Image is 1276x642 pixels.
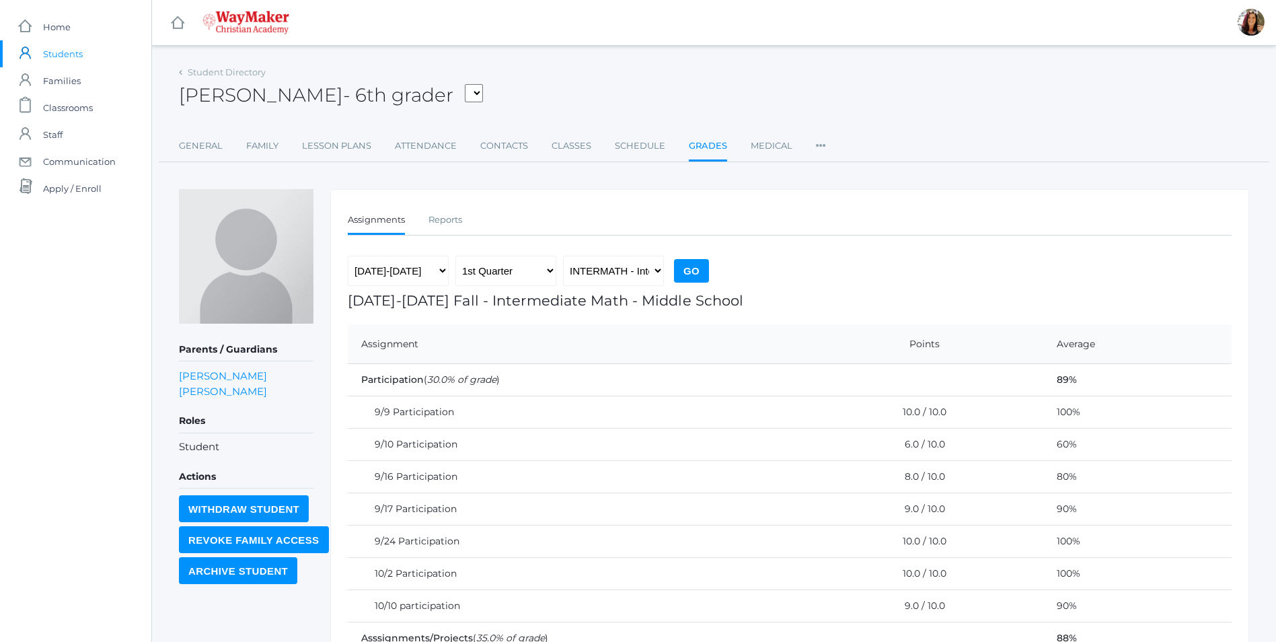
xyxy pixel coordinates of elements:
[179,85,483,106] h2: [PERSON_NAME]
[43,40,83,67] span: Students
[179,526,329,553] input: Revoke Family Access
[348,590,796,622] td: 10/10 participation
[361,373,424,386] span: Participation
[751,133,792,159] a: Medical
[348,293,1232,308] h1: [DATE]-[DATE] Fall - Intermediate Math - Middle School
[246,133,278,159] a: Family
[796,493,1043,526] td: 9.0 / 10.0
[179,133,223,159] a: General
[348,207,405,236] a: Assignments
[796,590,1043,622] td: 9.0 / 10.0
[1043,396,1232,429] td: 100%
[796,396,1043,429] td: 10.0 / 10.0
[796,558,1043,590] td: 10.0 / 10.0
[43,13,71,40] span: Home
[348,429,796,461] td: 9/10 Participation
[43,175,102,202] span: Apply / Enroll
[1043,493,1232,526] td: 90%
[348,558,796,590] td: 10/2 Participation
[348,325,796,364] th: Assignment
[428,207,462,234] a: Reports
[179,189,313,324] img: Cole Pecor
[179,439,313,455] li: Student
[43,94,93,121] span: Classrooms
[796,325,1043,364] th: Points
[1043,558,1232,590] td: 100%
[43,148,116,175] span: Communication
[348,396,796,429] td: 9/9 Participation
[1043,526,1232,558] td: 100%
[552,133,591,159] a: Classes
[427,373,496,386] em: 30.0% of grade
[179,495,309,522] input: Withdraw Student
[395,133,457,159] a: Attendance
[1043,461,1232,493] td: 80%
[302,133,371,159] a: Lesson Plans
[188,67,266,77] a: Student Directory
[348,526,796,558] td: 9/24 Participation
[480,133,528,159] a: Contacts
[179,384,267,399] a: [PERSON_NAME]
[43,121,63,148] span: Staff
[43,67,81,94] span: Families
[202,11,289,34] img: 4_waymaker-logo-stack-white.png
[348,493,796,526] td: 9/17 Participation
[348,364,1043,396] td: ( )
[796,429,1043,461] td: 6.0 / 10.0
[179,368,267,384] a: [PERSON_NAME]
[689,133,727,162] a: Grades
[1043,325,1232,364] th: Average
[1043,429,1232,461] td: 60%
[343,83,453,106] span: - 6th grader
[796,461,1043,493] td: 8.0 / 10.0
[348,461,796,493] td: 9/16 Participation
[179,410,313,433] h5: Roles
[179,338,313,361] h5: Parents / Guardians
[796,526,1043,558] td: 10.0 / 10.0
[1043,364,1232,396] td: 89%
[179,466,313,489] h5: Actions
[615,133,665,159] a: Schedule
[1043,590,1232,622] td: 90%
[179,557,297,584] input: Archive Student
[674,259,709,283] input: Go
[1238,9,1265,36] div: Gina Pecor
